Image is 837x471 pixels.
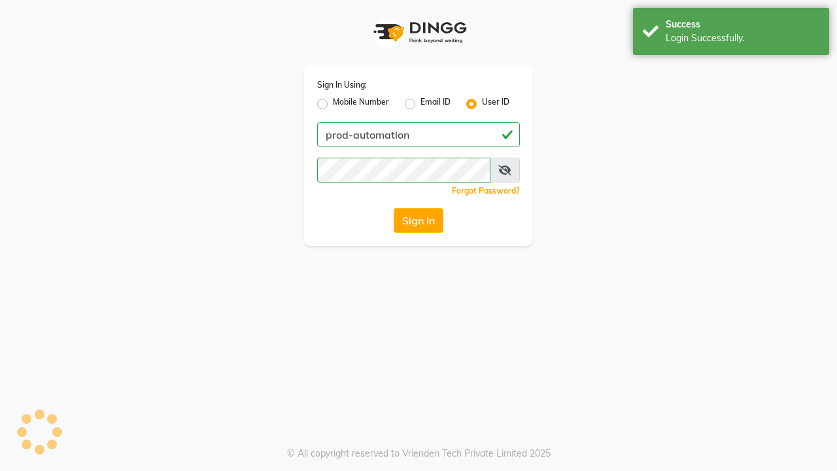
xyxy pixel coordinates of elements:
[317,79,367,91] label: Sign In Using:
[666,31,819,45] div: Login Successfully.
[317,122,520,147] input: Username
[452,186,520,196] a: Forgot Password?
[333,96,389,112] label: Mobile Number
[366,13,471,52] img: logo1.svg
[394,208,443,233] button: Sign In
[482,96,509,112] label: User ID
[420,96,451,112] label: Email ID
[666,18,819,31] div: Success
[317,158,490,183] input: Username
